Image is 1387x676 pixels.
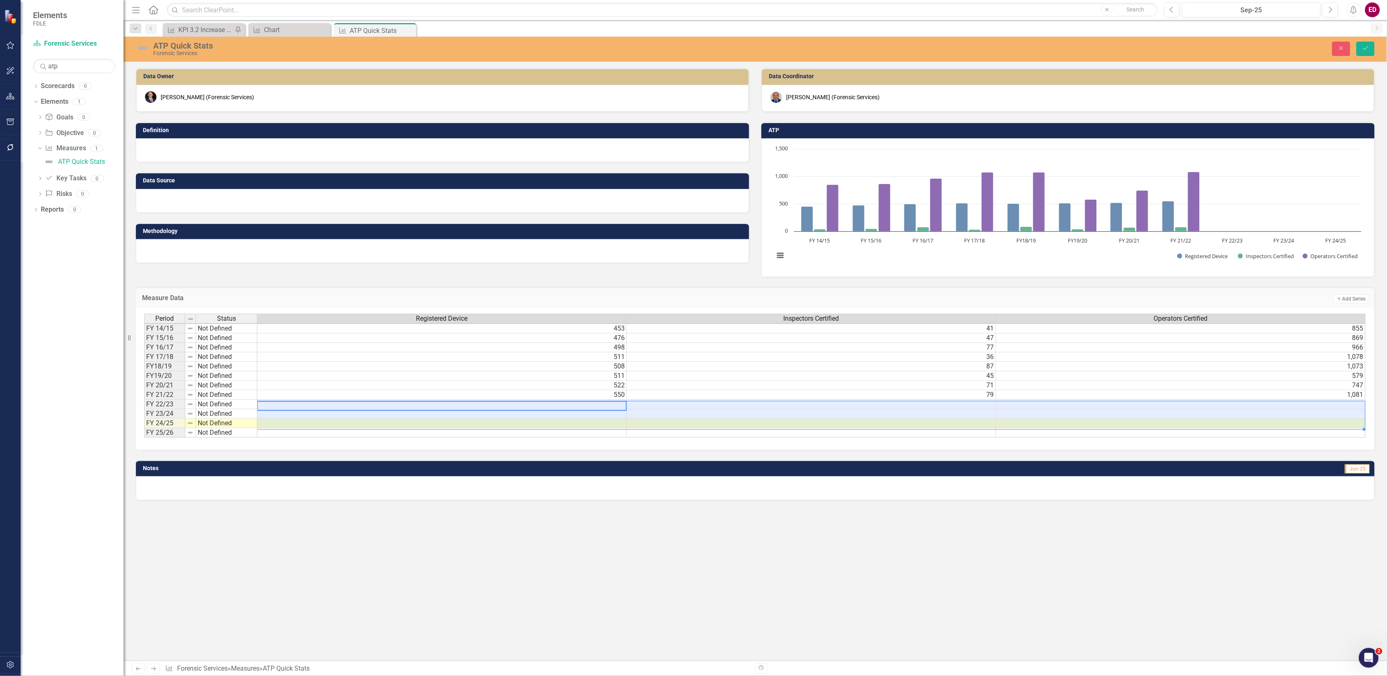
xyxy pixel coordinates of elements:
[45,144,86,153] a: Measures
[187,410,194,417] img: 8DAGhfEEPCf229AAAAAElFTkSuQmCC
[144,419,185,428] td: FY 24/25
[231,664,259,672] a: Measures
[41,97,68,107] a: Elements
[76,191,89,198] div: 0
[1072,229,1084,232] path: FY19/20, 45. Inspectors Certified.
[144,400,185,409] td: FY 22/23
[257,390,627,400] td: 550
[144,362,185,371] td: FY18/19
[1274,237,1295,244] text: FY 23/24
[187,325,194,332] img: 8DAGhfEEPCf229AAAAAElFTkSuQmCC
[918,227,929,232] path: FY 16/17, 77. Inspectors Certified.
[627,381,996,390] td: 71
[1359,648,1379,668] iframe: Intercom live chat
[1188,172,1200,232] path: FY 21/22, 1,081. Operators Certified.
[196,428,257,438] td: Not Defined
[45,189,72,199] a: Risks
[996,324,1366,333] td: 855
[775,249,786,261] button: View chart menu, Chart
[42,155,105,168] a: ATP Quick Stats
[4,9,19,24] img: ClearPoint Strategy
[144,390,185,400] td: FY 21/22
[167,3,1158,17] input: Search ClearPoint...
[1376,648,1382,655] span: 2
[779,200,788,207] text: 500
[91,175,104,182] div: 0
[187,373,194,379] img: 8DAGhfEEPCf229AAAAAElFTkSuQmCC
[217,315,236,322] span: Status
[187,401,194,408] img: 8DAGhfEEPCf229AAAAAElFTkSuQmCC
[143,177,745,184] h3: Data Source
[969,230,981,232] path: FY 17/18, 36. Inspectors Certified.
[775,145,788,152] text: 1,500
[143,228,745,234] h3: Methodology
[996,352,1366,362] td: 1,078
[196,409,257,419] td: Not Defined
[1238,252,1294,260] button: Show Inspectors Certified
[769,73,1370,79] h3: Data Coordinator
[196,362,257,371] td: Not Defined
[1177,252,1229,260] button: Show Registered Device
[44,157,54,167] img: Not Defined
[77,114,91,121] div: 0
[771,91,782,103] img: Chris Hendry
[187,363,194,370] img: 8DAGhfEEPCf229AAAAAElFTkSuQmCC
[41,82,75,91] a: Scorecards
[187,316,194,322] img: 8DAGhfEEPCf229AAAAAElFTkSuQmCC
[1182,2,1321,17] button: Sep-25
[1124,228,1136,232] path: FY 20/21, 71. Inspectors Certified.
[45,128,84,138] a: Objective
[144,333,185,343] td: FY 15/16
[178,25,233,35] div: KPI 3.2 Increase the number of specialized High-Liability Training courses per year to internal a...
[1115,4,1156,16] button: Search
[45,174,86,183] a: Key Tasks
[257,371,627,381] td: 511
[1020,227,1032,232] path: FY18/19, 87. Inspectors Certified.
[144,343,185,352] td: FY 16/17
[964,237,985,244] text: FY 17/18
[187,392,194,398] img: 8DAGhfEEPCf229AAAAAElFTkSuQmCC
[1163,201,1175,232] path: FY 21/22, 550. Registered Device.
[784,315,839,322] span: Inspectors Certified
[144,324,185,333] td: FY 14/15
[1008,204,1020,232] path: FY18/19, 508. Registered Device.
[770,145,1366,268] svg: Interactive chart
[810,237,830,244] text: FY 14/15
[1365,2,1380,17] button: ED
[1033,172,1045,232] path: FY18/19, 1,073. Operators Certified.
[956,203,968,232] path: FY 17/18, 511. Registered Device.
[196,371,257,381] td: Not Defined
[33,10,67,20] span: Elements
[853,205,865,232] path: FY 15/16, 476. Registered Device.
[1171,237,1191,244] text: FY 21/22
[1185,5,1318,15] div: Sep-25
[144,352,185,362] td: FY 17/18
[1334,294,1368,303] button: Add Series
[785,227,788,234] text: 0
[196,352,257,362] td: Not Defined
[866,229,878,232] path: FY 15/16, 47. Inspectors Certified.
[1303,252,1358,260] button: Show Operators Certified
[627,324,996,333] td: 41
[156,315,174,322] span: Period
[1345,464,1370,473] span: Jun-25
[627,352,996,362] td: 36
[257,324,627,333] td: 453
[196,381,257,390] td: Not Defined
[143,127,745,133] h3: Definition
[144,371,185,381] td: FY19/20
[196,343,257,352] td: Not Defined
[768,127,1371,133] h3: ATP
[1325,237,1346,244] text: FY 24/25
[1085,200,1097,232] path: FY19/20, 579. Operators Certified.
[1127,6,1144,13] span: Search
[33,59,115,73] input: Search Below...
[187,335,194,341] img: 8DAGhfEEPCf229AAAAAElFTkSuQmCC
[1137,191,1149,232] path: FY 20/21, 747. Operators Certified.
[45,113,73,122] a: Goals
[196,333,257,343] td: Not Defined
[775,172,788,179] text: 1,000
[144,381,185,390] td: FY 20/21
[143,73,745,79] h3: Data Owner
[79,83,92,90] div: 0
